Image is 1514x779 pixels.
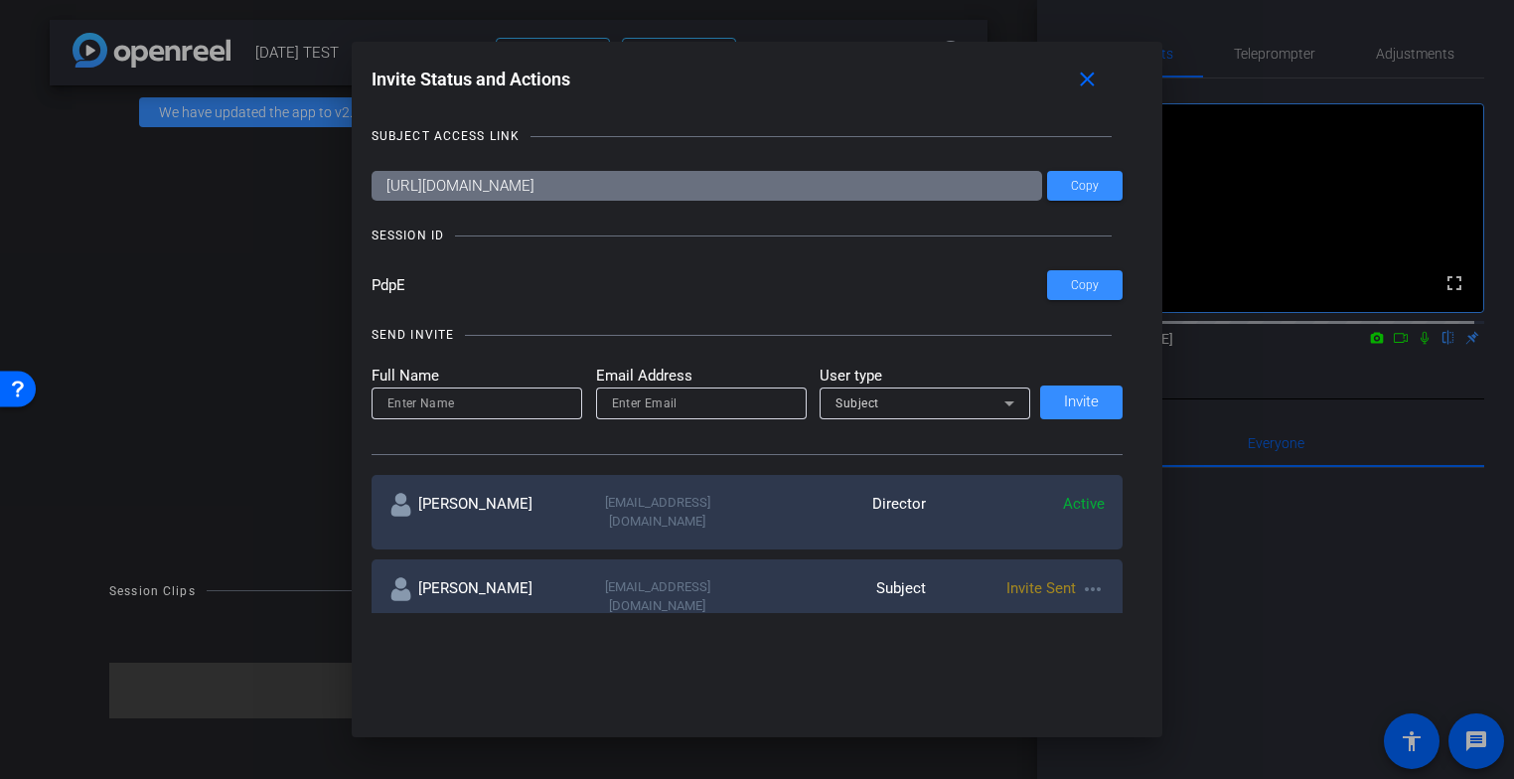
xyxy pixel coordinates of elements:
div: Director [747,493,926,532]
div: Invite Status and Actions [372,62,1124,97]
mat-label: Full Name [372,365,582,388]
button: Copy [1047,270,1123,300]
span: Subject [835,396,879,410]
span: Copy [1071,179,1099,194]
mat-label: User type [820,365,1030,388]
div: Subject [747,577,926,616]
span: Active [1063,495,1105,513]
div: SUBJECT ACCESS LINK [372,126,520,146]
div: [PERSON_NAME] [389,493,568,532]
openreel-title-line: SESSION ID [372,226,1124,245]
mat-icon: more_horiz [1081,577,1105,601]
mat-label: Email Address [596,365,807,388]
openreel-title-line: SUBJECT ACCESS LINK [372,126,1124,146]
openreel-title-line: SEND INVITE [372,325,1124,345]
div: SESSION ID [372,226,444,245]
mat-icon: close [1075,68,1100,92]
span: Copy [1071,278,1099,293]
div: [PERSON_NAME] [389,577,568,616]
div: [EMAIL_ADDRESS][DOMAIN_NAME] [568,493,747,532]
span: Invite Sent [1006,579,1076,597]
div: [EMAIL_ADDRESS][DOMAIN_NAME] [568,577,747,616]
input: Enter Email [612,391,791,415]
div: SEND INVITE [372,325,454,345]
input: Enter Name [387,391,566,415]
button: Copy [1047,171,1123,201]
